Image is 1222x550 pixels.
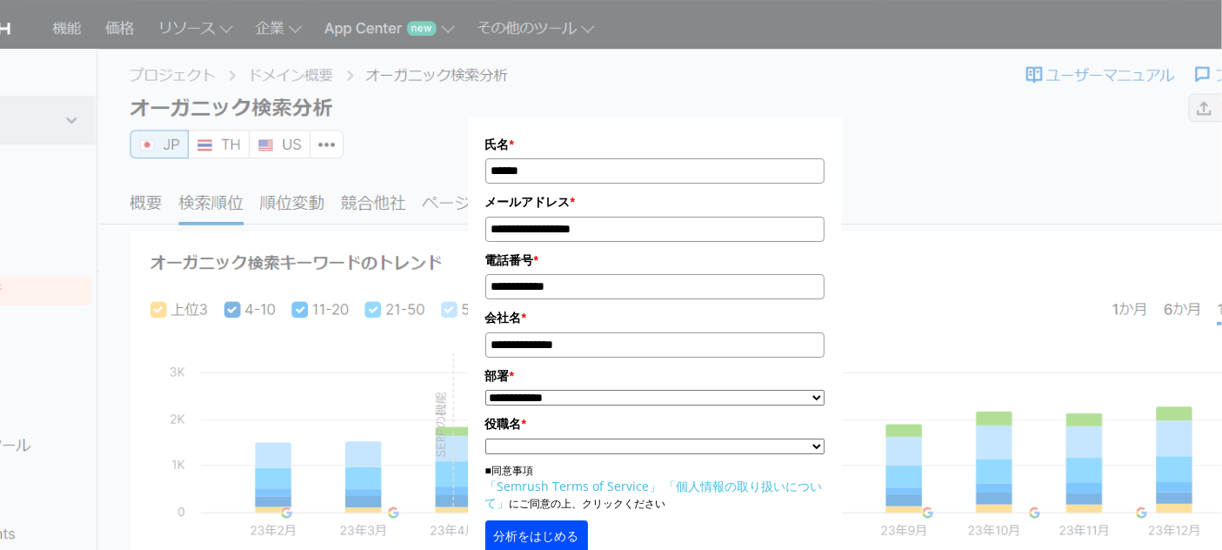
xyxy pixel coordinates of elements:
label: 部署 [485,366,825,386]
a: 「個人情報の取り扱いについて」 [485,478,823,511]
label: メールアドレス [485,192,825,211]
label: 会社名 [485,308,825,327]
label: 電話番号 [485,251,825,270]
label: 氏名 [485,135,825,154]
p: ■同意事項 にご同意の上、クリックください [485,463,825,512]
a: 「Semrush Terms of Service」 [485,478,662,494]
label: 役職名 [485,414,825,433]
